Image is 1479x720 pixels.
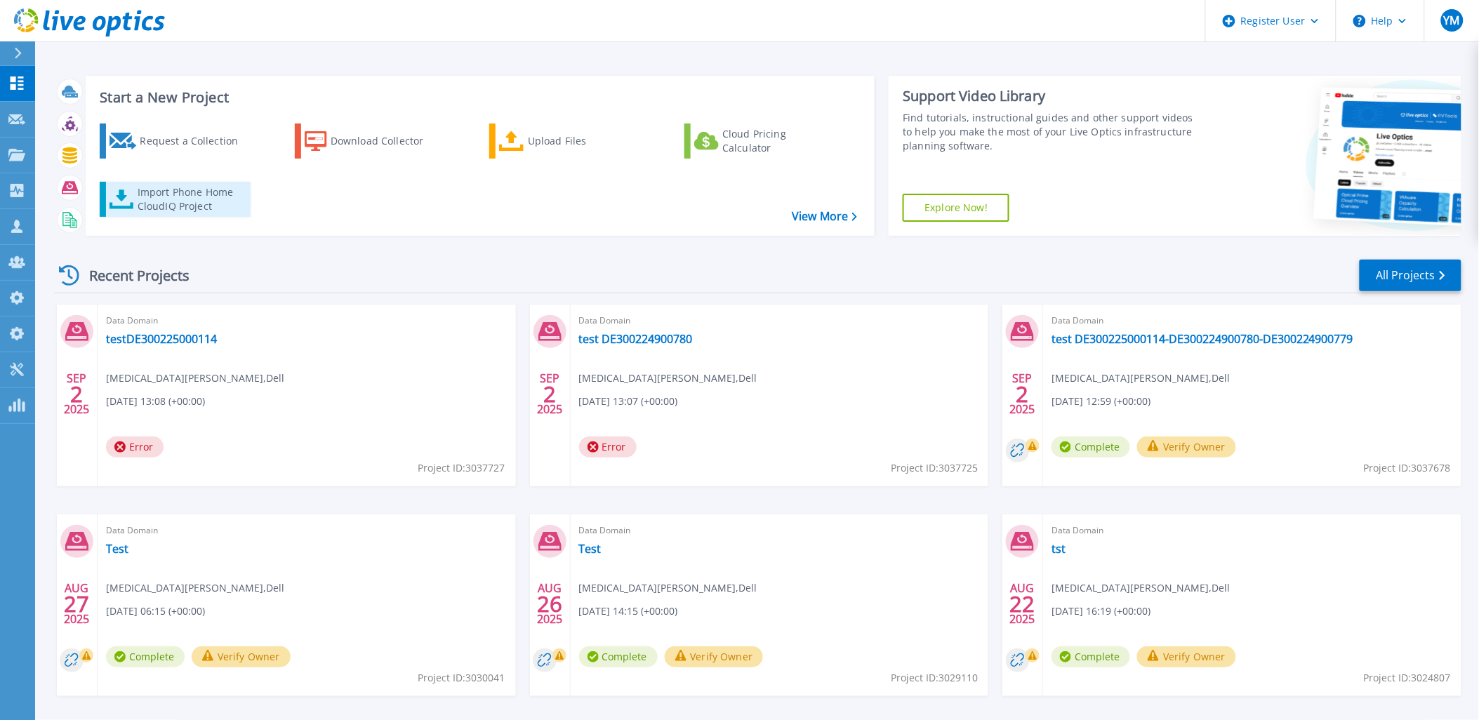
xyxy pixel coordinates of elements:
[192,646,291,667] button: Verify Owner
[1052,371,1230,386] span: [MEDICAL_DATA][PERSON_NAME] , Dell
[106,394,205,409] span: [DATE] 13:08 (+00:00)
[106,436,164,458] span: Error
[891,460,978,476] span: Project ID: 3037725
[1016,388,1029,400] span: 2
[891,670,978,686] span: Project ID: 3029110
[579,523,981,538] span: Data Domain
[536,368,563,420] div: SEP 2025
[1444,15,1460,26] span: YM
[792,210,857,223] a: View More
[1052,332,1353,346] a: test DE300225000114-DE300224900780-DE300224900779
[106,332,217,346] a: testDE300225000114
[1137,646,1236,667] button: Verify Owner
[106,580,284,596] span: [MEDICAL_DATA][PERSON_NAME] , Dell
[63,578,90,629] div: AUG 2025
[1364,460,1451,476] span: Project ID: 3037678
[140,127,252,155] div: Request a Collection
[106,542,128,556] a: Test
[1137,436,1236,458] button: Verify Owner
[1052,436,1130,458] span: Complete
[489,124,646,159] a: Upload Files
[1052,542,1066,556] a: tst
[1052,313,1453,328] span: Data Domain
[684,124,841,159] a: Cloud Pricing Calculator
[1009,578,1036,629] div: AUG 2025
[106,646,185,667] span: Complete
[70,388,83,400] span: 2
[579,580,757,596] span: [MEDICAL_DATA][PERSON_NAME] , Dell
[579,371,757,386] span: [MEDICAL_DATA][PERSON_NAME] , Dell
[579,313,981,328] span: Data Domain
[138,185,247,213] div: Import Phone Home CloudIQ Project
[1052,646,1130,667] span: Complete
[536,578,563,629] div: AUG 2025
[722,127,835,155] div: Cloud Pricing Calculator
[1010,598,1035,610] span: 22
[106,523,508,538] span: Data Domain
[1364,670,1451,686] span: Project ID: 3024807
[100,124,256,159] a: Request a Collection
[537,598,562,610] span: 26
[418,460,505,476] span: Project ID: 3037727
[1009,368,1036,420] div: SEP 2025
[331,127,443,155] div: Download Collector
[528,127,640,155] div: Upload Files
[1052,394,1150,409] span: [DATE] 12:59 (+00:00)
[64,598,89,610] span: 27
[1052,523,1453,538] span: Data Domain
[63,368,90,420] div: SEP 2025
[579,646,658,667] span: Complete
[579,332,693,346] a: test DE300224900780
[1052,604,1150,619] span: [DATE] 16:19 (+00:00)
[418,670,505,686] span: Project ID: 3030041
[665,646,764,667] button: Verify Owner
[1052,580,1230,596] span: [MEDICAL_DATA][PERSON_NAME] , Dell
[106,313,508,328] span: Data Domain
[295,124,451,159] a: Download Collector
[903,111,1196,153] div: Find tutorials, instructional guides and other support videos to help you make the most of your L...
[579,394,678,409] span: [DATE] 13:07 (+00:00)
[579,436,637,458] span: Error
[106,604,205,619] span: [DATE] 06:15 (+00:00)
[543,388,556,400] span: 2
[54,258,208,293] div: Recent Projects
[1360,260,1461,291] a: All Projects
[106,371,284,386] span: [MEDICAL_DATA][PERSON_NAME] , Dell
[100,90,857,105] h3: Start a New Project
[903,87,1196,105] div: Support Video Library
[579,604,678,619] span: [DATE] 14:15 (+00:00)
[903,194,1009,222] a: Explore Now!
[579,542,602,556] a: Test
